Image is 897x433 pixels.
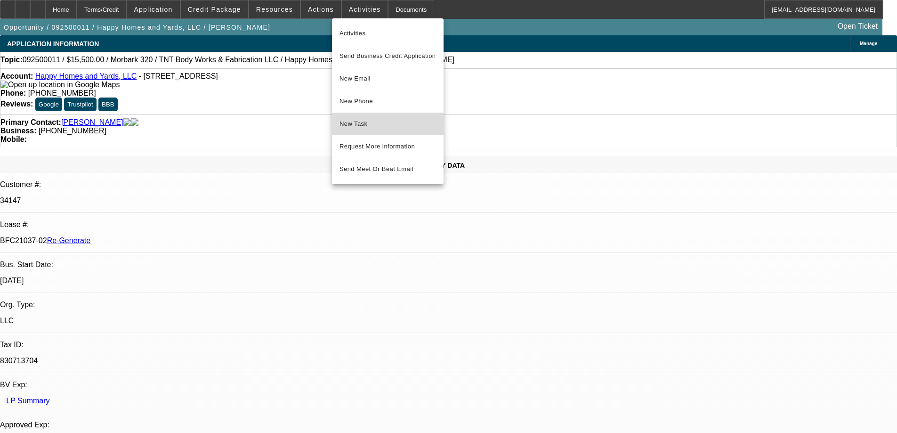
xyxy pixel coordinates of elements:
span: Request More Information [339,141,436,152]
span: New Phone [339,96,436,107]
span: Activities [339,28,436,39]
span: New Email [339,73,436,84]
span: Send Business Credit Application [339,50,436,62]
span: Send Meet Or Beat Email [339,163,436,175]
span: New Task [339,118,436,130]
